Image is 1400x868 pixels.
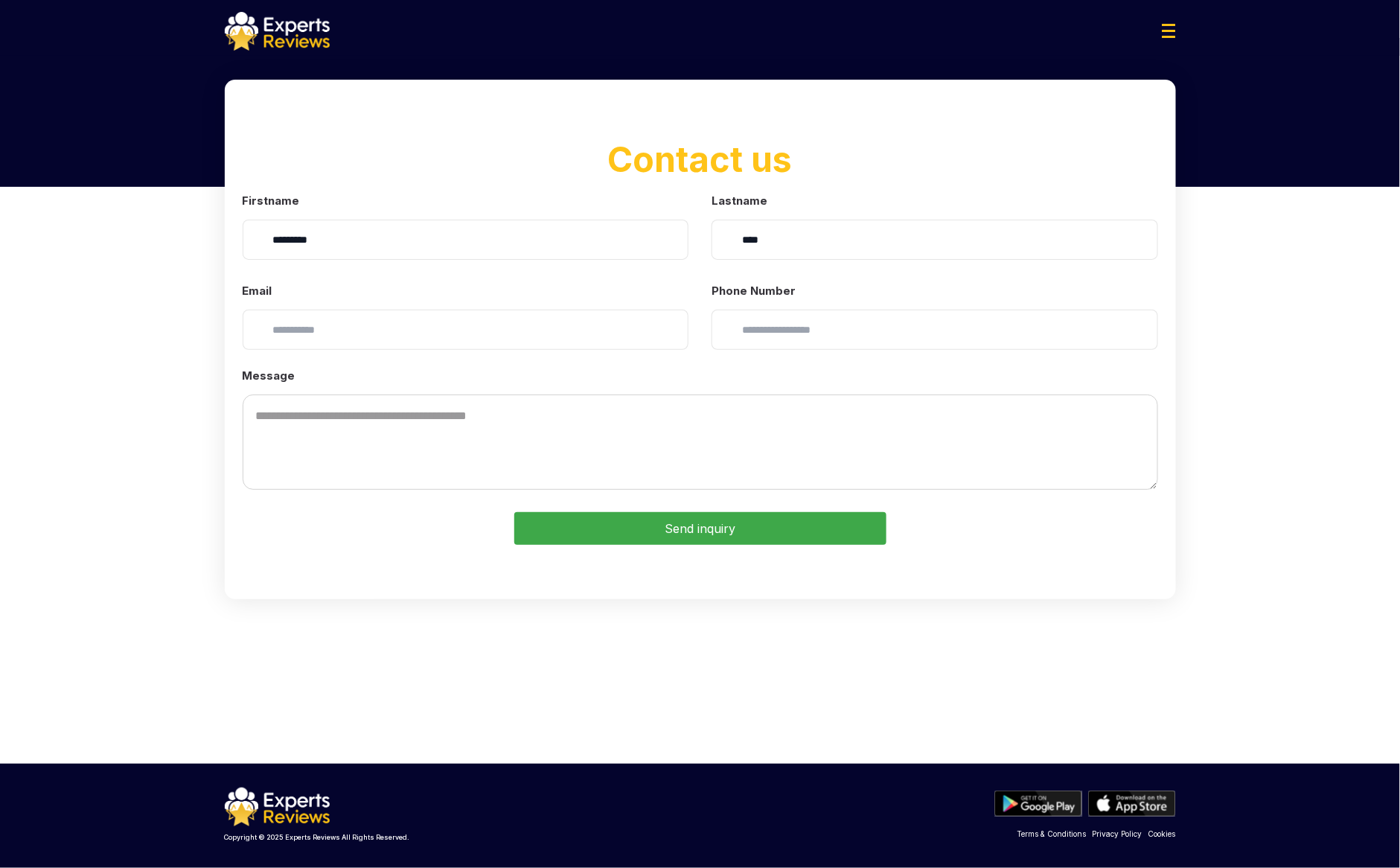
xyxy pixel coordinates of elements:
[712,283,1158,299] label: Phone Number
[712,193,1158,209] label: Lastname
[1162,24,1176,38] img: Menu Icon
[243,193,689,209] label: Firstname
[225,12,330,51] img: logo
[243,283,689,299] label: Email
[1088,791,1176,817] img: apple store btn
[225,788,330,826] img: logo
[243,368,1158,384] label: Message
[1093,829,1142,840] a: Privacy Policy
[514,512,886,545] button: Send inquiry
[1017,829,1087,840] a: Terms & Conditions
[225,832,410,843] p: Copyright © 2025 Experts Reviews All Rights Reserved.
[1148,829,1176,840] a: Cookies
[608,138,793,180] span: Contact us
[994,791,1082,817] img: play store btn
